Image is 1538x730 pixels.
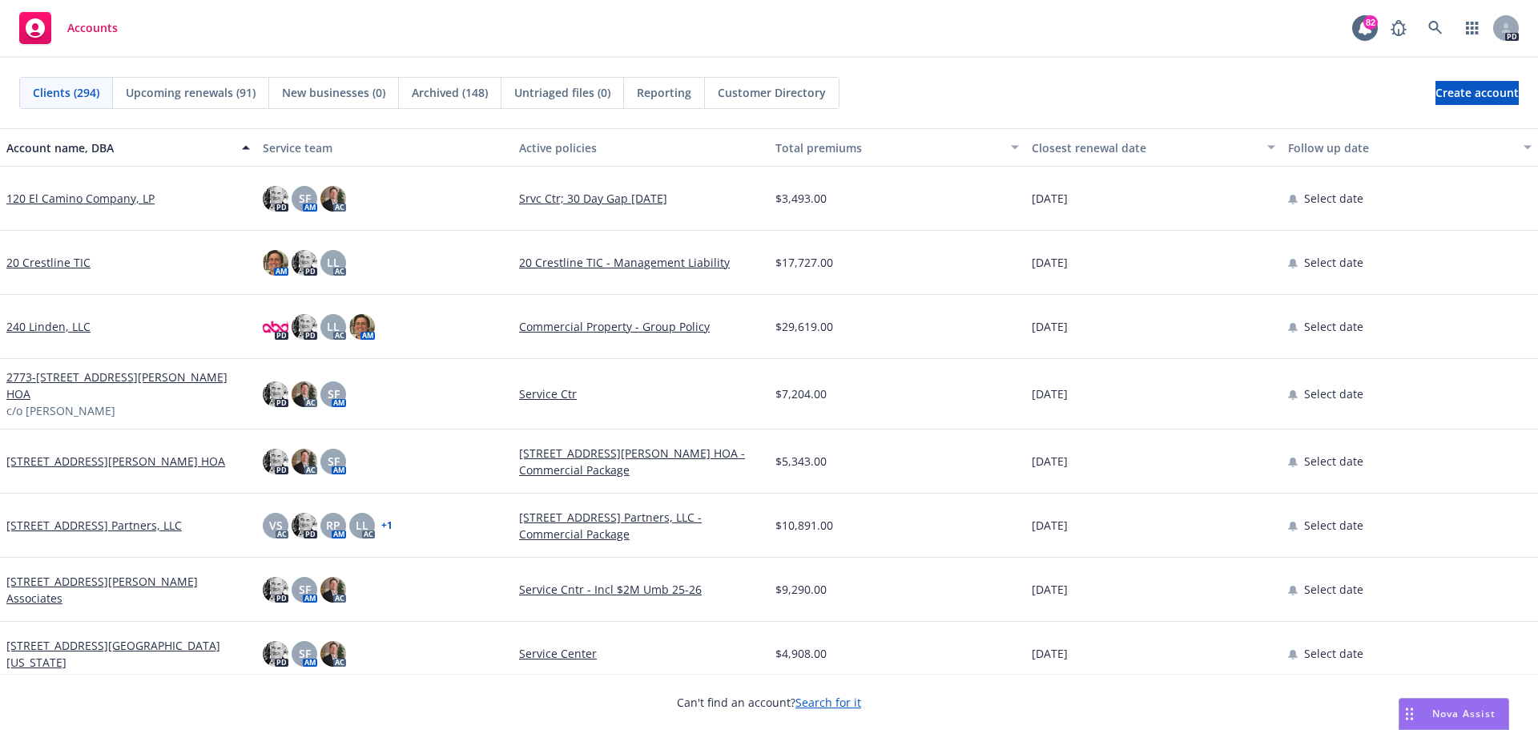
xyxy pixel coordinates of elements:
[1399,699,1419,729] div: Drag to move
[1432,707,1496,720] span: Nova Assist
[263,381,288,407] img: photo
[320,186,346,212] img: photo
[263,139,506,156] div: Service team
[519,254,763,271] a: 20 Crestline TIC - Management Liability
[775,318,833,335] span: $29,619.00
[320,577,346,603] img: photo
[775,453,827,470] span: $5,343.00
[67,22,118,34] span: Accounts
[775,190,827,207] span: $3,493.00
[299,190,311,207] span: SF
[282,84,385,101] span: New businesses (0)
[1435,78,1519,108] span: Create account
[263,577,288,603] img: photo
[1304,453,1363,470] span: Select date
[349,314,375,340] img: photo
[1032,139,1258,156] div: Closest renewal date
[356,517,368,534] span: LL
[6,254,91,271] a: 20 Crestline TIC
[1025,128,1282,167] button: Closest renewal date
[513,128,769,167] button: Active policies
[718,84,826,101] span: Customer Directory
[775,581,827,598] span: $9,290.00
[263,250,288,276] img: photo
[6,573,250,607] a: [STREET_ADDRESS][PERSON_NAME] Associates
[519,581,763,598] a: Service Cntr - Incl $2M Umb 25-26
[6,517,182,534] a: [STREET_ADDRESS] Partners, LLC
[1032,581,1068,598] span: [DATE]
[1383,12,1415,44] a: Report a Bug
[13,6,124,50] a: Accounts
[795,695,861,710] a: Search for it
[775,139,1001,156] div: Total premiums
[1032,385,1068,402] span: [DATE]
[775,517,833,534] span: $10,891.00
[1032,645,1068,662] span: [DATE]
[1032,318,1068,335] span: [DATE]
[775,385,827,402] span: $7,204.00
[263,641,288,667] img: photo
[1304,645,1363,662] span: Select date
[1304,517,1363,534] span: Select date
[328,385,340,402] span: SF
[1304,581,1363,598] span: Select date
[292,381,317,407] img: photo
[327,254,340,271] span: LL
[269,517,283,534] span: VS
[1032,190,1068,207] span: [DATE]
[292,250,317,276] img: photo
[519,385,763,402] a: Service Ctr
[6,369,250,402] a: 2773-[STREET_ADDRESS][PERSON_NAME] HOA
[6,453,225,470] a: [STREET_ADDRESS][PERSON_NAME] HOA
[6,318,91,335] a: 240 Linden, LLC
[320,641,346,667] img: photo
[1288,139,1514,156] div: Follow up date
[1456,12,1488,44] a: Switch app
[1435,81,1519,105] a: Create account
[292,314,317,340] img: photo
[126,84,256,101] span: Upcoming renewals (91)
[6,139,232,156] div: Account name, DBA
[1032,254,1068,271] span: [DATE]
[328,453,340,470] span: SF
[519,139,763,156] div: Active policies
[412,84,488,101] span: Archived (148)
[775,254,833,271] span: $17,727.00
[637,84,691,101] span: Reporting
[519,318,763,335] a: Commercial Property - Group Policy
[256,128,513,167] button: Service team
[519,445,763,478] a: [STREET_ADDRESS][PERSON_NAME] HOA - Commercial Package
[1304,190,1363,207] span: Select date
[775,645,827,662] span: $4,908.00
[1032,453,1068,470] span: [DATE]
[292,513,317,538] img: photo
[519,190,763,207] a: Srvc Ctr; 30 Day Gap [DATE]
[519,509,763,542] a: [STREET_ADDRESS] Partners, LLC - Commercial Package
[1363,15,1378,30] div: 82
[381,521,393,530] a: + 1
[769,128,1025,167] button: Total premiums
[299,645,311,662] span: SF
[1304,318,1363,335] span: Select date
[326,517,340,534] span: RP
[1032,517,1068,534] span: [DATE]
[1399,698,1509,730] button: Nova Assist
[263,186,288,212] img: photo
[33,84,99,101] span: Clients (294)
[1304,385,1363,402] span: Select date
[292,449,317,474] img: photo
[514,84,610,101] span: Untriaged files (0)
[1282,128,1538,167] button: Follow up date
[1419,12,1451,44] a: Search
[6,402,115,419] span: c/o [PERSON_NAME]
[677,694,861,711] span: Can't find an account?
[327,318,340,335] span: LL
[6,190,155,207] a: 120 El Camino Company, LP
